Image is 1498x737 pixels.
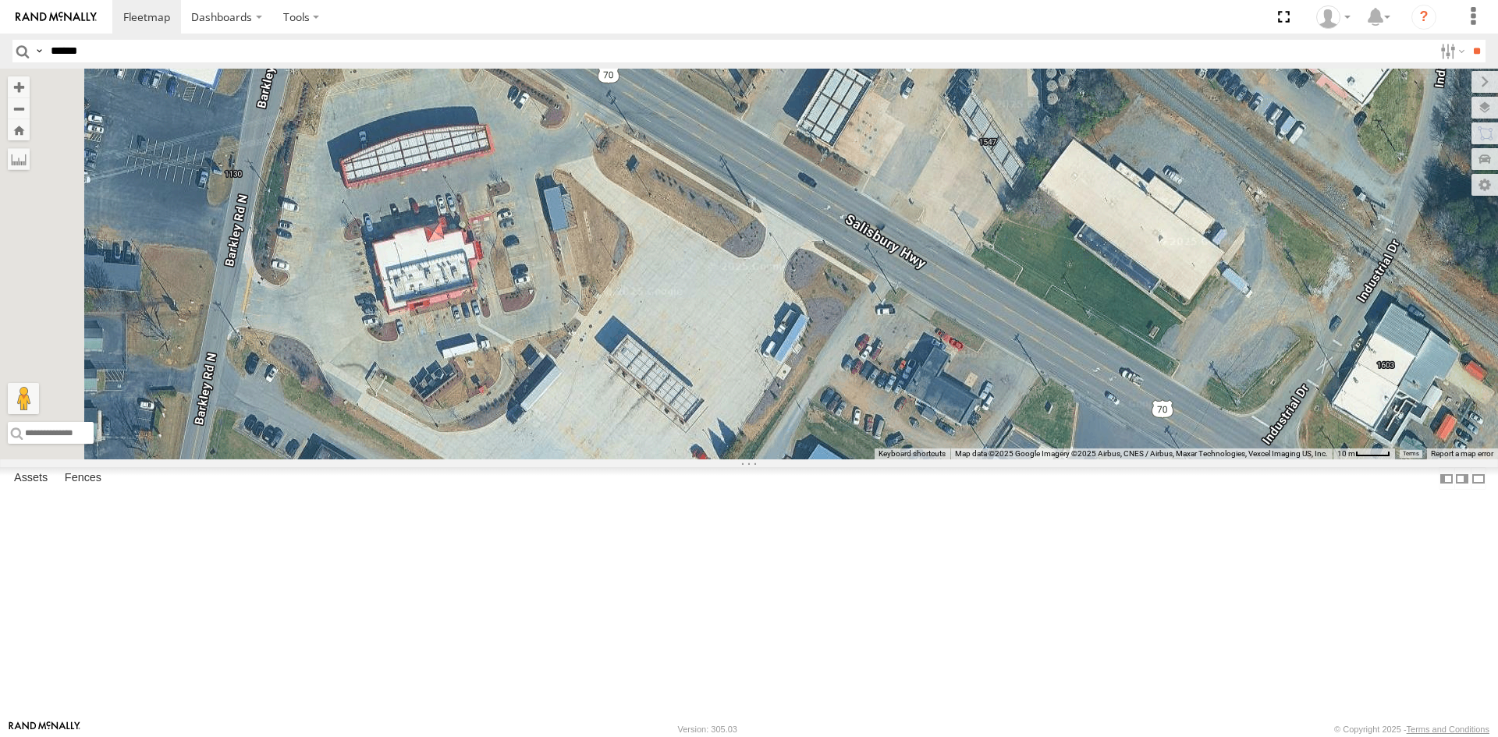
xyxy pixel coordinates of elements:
[955,449,1328,458] span: Map data ©2025 Google Imagery ©2025 Airbus, CNES / Airbus, Maxar Technologies, Vexcel Imaging US,...
[1411,5,1436,30] i: ?
[1407,725,1489,734] a: Terms and Conditions
[1431,449,1493,458] a: Report a map error
[1334,725,1489,734] div: © Copyright 2025 -
[1403,451,1419,457] a: Terms
[1454,467,1470,490] label: Dock Summary Table to the Right
[1471,467,1486,490] label: Hide Summary Table
[879,448,946,459] button: Keyboard shortcuts
[8,148,30,170] label: Measure
[6,468,55,490] label: Assets
[678,725,737,734] div: Version: 305.03
[1333,448,1395,459] button: Map Scale: 10 m per 41 pixels
[1439,467,1454,490] label: Dock Summary Table to the Left
[8,383,39,414] button: Drag Pegman onto the map to open Street View
[8,76,30,97] button: Zoom in
[57,468,109,490] label: Fences
[1471,174,1498,196] label: Map Settings
[1434,40,1468,62] label: Search Filter Options
[33,40,45,62] label: Search Query
[9,721,80,737] a: Visit our Website
[1337,449,1355,458] span: 10 m
[16,12,97,23] img: rand-logo.svg
[1311,5,1356,29] div: Zack Abernathy
[8,97,30,119] button: Zoom out
[8,119,30,140] button: Zoom Home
